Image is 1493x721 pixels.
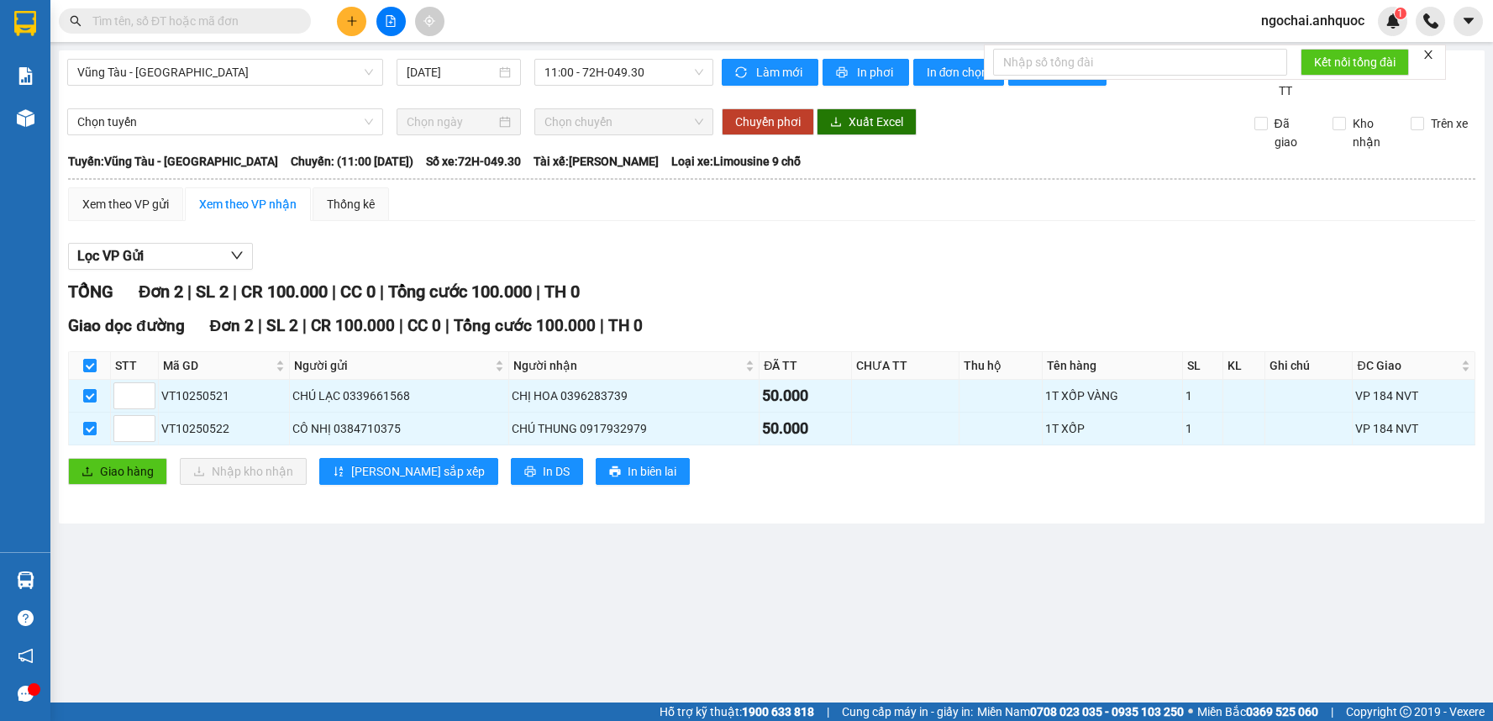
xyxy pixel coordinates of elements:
[628,462,676,481] span: In biên lai
[68,458,167,485] button: uploadGiao hàng
[596,458,690,485] button: printerIn biên lai
[199,195,297,213] div: Xem theo VP nhận
[454,316,596,335] span: Tổng cước 100.000
[857,63,896,82] span: In phơi
[1301,49,1409,76] button: Kết nối tổng đài
[77,109,373,134] span: Chọn tuyến
[18,648,34,664] span: notification
[210,316,255,335] span: Đơn 2
[534,152,659,171] span: Tài xế: [PERSON_NAME]
[302,316,307,335] span: |
[159,413,290,445] td: VT10250522
[445,316,449,335] span: |
[258,316,262,335] span: |
[81,466,93,479] span: upload
[230,249,244,262] span: down
[1357,356,1458,375] span: ĐC Giao
[77,245,144,266] span: Lọc VP Gửi
[760,352,852,380] th: ĐÃ TT
[609,466,621,479] span: printer
[68,316,185,335] span: Giao dọc đường
[513,356,742,375] span: Người nhận
[762,384,849,408] div: 50.000
[1185,419,1220,438] div: 1
[17,67,34,85] img: solution-icon
[77,60,373,85] span: Vũng Tàu - Sân Bay
[722,108,814,135] button: Chuyển phơi
[993,49,1287,76] input: Nhập số tổng đài
[1314,53,1396,71] span: Kết nối tổng đài
[1043,352,1183,380] th: Tên hàng
[1461,13,1476,29] span: caret-down
[1331,703,1333,721] span: |
[524,466,536,479] span: printer
[823,59,909,86] button: printerIn phơi
[849,113,903,131] span: Xuất Excel
[1395,8,1406,19] sup: 1
[1265,352,1354,380] th: Ghi chú
[415,7,444,36] button: aim
[407,113,495,131] input: Chọn ngày
[333,466,344,479] span: sort-ascending
[511,458,583,485] button: printerIn DS
[407,316,441,335] span: CC 0
[544,109,703,134] span: Chọn chuyến
[1223,352,1265,380] th: KL
[111,352,159,380] th: STT
[1423,13,1438,29] img: phone-icon
[292,387,506,405] div: CHÚ LẠC 0339661568
[817,108,917,135] button: downloadXuất Excel
[1355,419,1472,438] div: VP 184 NVT
[536,282,540,302] span: |
[292,419,506,438] div: CÔ NHỊ 0384710375
[742,705,814,718] strong: 1900 633 818
[836,66,850,80] span: printer
[1422,49,1434,61] span: close
[671,152,801,171] span: Loại xe: Limousine 9 chỗ
[1188,708,1193,715] span: ⚪️
[399,316,403,335] span: |
[187,282,192,302] span: |
[544,60,703,85] span: 11:00 - 72H-049.30
[959,352,1043,380] th: Thu hộ
[376,7,406,36] button: file-add
[18,610,34,626] span: question-circle
[608,316,643,335] span: TH 0
[139,282,183,302] span: Đơn 2
[161,419,287,438] div: VT10250522
[196,282,229,302] span: SL 2
[512,419,756,438] div: CHÚ THUNG 0917932979
[913,59,1005,86] button: In đơn chọn
[1346,114,1398,151] span: Kho nhận
[842,703,973,721] span: Cung cấp máy in - giấy in:
[92,12,291,30] input: Tìm tên, số ĐT hoặc mã đơn
[426,152,521,171] span: Số xe: 72H-049.30
[159,380,290,413] td: VT10250521
[722,59,818,86] button: syncLàm mới
[977,703,1184,721] span: Miền Nam
[311,316,395,335] span: CR 100.000
[291,152,413,171] span: Chuyến: (11:00 [DATE])
[830,116,842,129] span: download
[17,109,34,127] img: warehouse-icon
[332,282,336,302] span: |
[68,282,113,302] span: TỔNG
[163,356,272,375] span: Mã GD
[327,195,375,213] div: Thống kê
[70,15,81,27] span: search
[266,316,298,335] span: SL 2
[1400,706,1412,718] span: copyright
[423,15,435,27] span: aim
[351,462,485,481] span: [PERSON_NAME] sắp xếp
[14,11,36,36] img: logo-vxr
[512,387,756,405] div: CHỊ HOA 0396283739
[1355,387,1472,405] div: VP 184 NVT
[180,458,307,485] button: downloadNhập kho nhận
[241,282,328,302] span: CR 100.000
[233,282,237,302] span: |
[1246,705,1318,718] strong: 0369 525 060
[319,458,498,485] button: sort-ascending[PERSON_NAME] sắp xếp
[1397,8,1403,19] span: 1
[1385,13,1401,29] img: icon-new-feature
[294,356,492,375] span: Người gửi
